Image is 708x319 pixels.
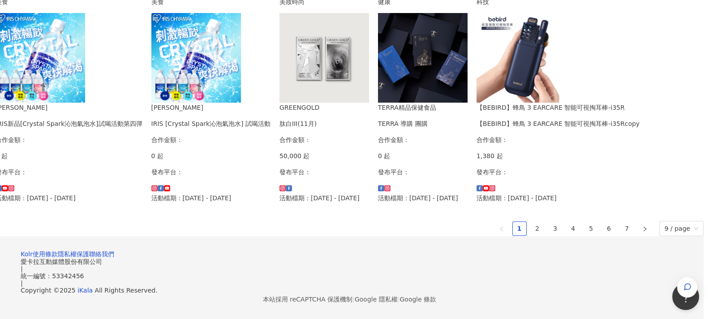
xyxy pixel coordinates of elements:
[530,221,545,236] li: 2
[21,258,678,265] div: 愛卡拉互動媒體股份有限公司
[620,222,634,235] a: 7
[638,221,652,236] li: Next Page
[659,221,704,236] div: Page Size
[151,103,270,112] div: [PERSON_NAME]
[378,103,468,112] div: TERRA精品保健食品
[151,167,270,177] p: 發布平台：
[531,222,544,235] a: 2
[378,135,468,145] p: 合作金額：
[21,250,33,258] a: Kolr
[398,296,400,303] span: |
[378,13,468,103] img: TERRA 團購系列
[476,167,639,177] p: 發布平台：
[494,221,509,236] li: Previous Page
[499,226,504,232] span: left
[77,287,93,294] a: iKala
[352,296,355,303] span: |
[476,151,639,161] p: 1,380 起
[476,135,639,145] p: 合作金額：
[476,103,639,112] div: 【BEBIRD】蜂鳥 3 EARCARE 智能可視掏耳棒-i35R
[21,265,23,272] span: |
[638,221,652,236] button: right
[279,167,369,177] p: 發布平台：
[476,13,566,103] img: 【BEBIRD】蜂鳥 3 EARCARE 智能可視掏耳棒-i35R
[399,296,436,303] a: Google 條款
[378,167,468,177] p: 發布平台：
[584,221,598,236] li: 5
[476,119,639,129] div: 【BEBIRD】蜂鳥 3 EARCARE 智能可視掏耳棒-i35Rcopy
[151,13,241,103] img: Crystal Spark 沁泡氣泡水
[513,222,526,235] a: 1
[602,222,616,235] a: 6
[665,221,699,236] span: 9 / page
[58,250,89,258] a: 隱私權保護
[279,13,369,103] img: 肽白Ⅵ
[279,135,369,145] p: 合作金額：
[151,151,270,161] p: 0 起
[512,221,527,236] li: 1
[151,193,270,203] p: 活動檔期：[DATE] - [DATE]
[21,272,678,280] div: 統一編號：53342456
[279,151,369,161] p: 50,000 起
[476,193,639,203] p: 活動檔期：[DATE] - [DATE]
[494,221,509,236] button: left
[355,296,398,303] a: Google 隱私權
[151,119,270,129] div: IRIS [Crystal Spark沁泡氣泡水] 試喝活動
[263,294,436,305] span: 本站採用 reCAPTCHA 保護機制
[549,222,562,235] a: 3
[21,280,23,287] span: |
[279,103,369,112] div: GREENGOLD
[620,221,634,236] li: 7
[279,193,369,203] p: 活動檔期：[DATE] - [DATE]
[89,250,114,258] a: 聯絡我們
[672,283,699,310] iframe: Help Scout Beacon - Open
[279,119,369,129] div: 肽白III(11月)
[566,221,580,236] li: 4
[378,151,468,161] p: 0 起
[602,221,616,236] li: 6
[21,287,678,294] div: Copyright © 2025 All Rights Reserved.
[584,222,598,235] a: 5
[642,226,648,232] span: right
[566,222,580,235] a: 4
[548,221,562,236] li: 3
[33,250,58,258] a: 使用條款
[151,135,270,145] p: 合作金額：
[378,119,468,129] div: TERRA 導購 團購
[378,193,468,203] p: 活動檔期：[DATE] - [DATE]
